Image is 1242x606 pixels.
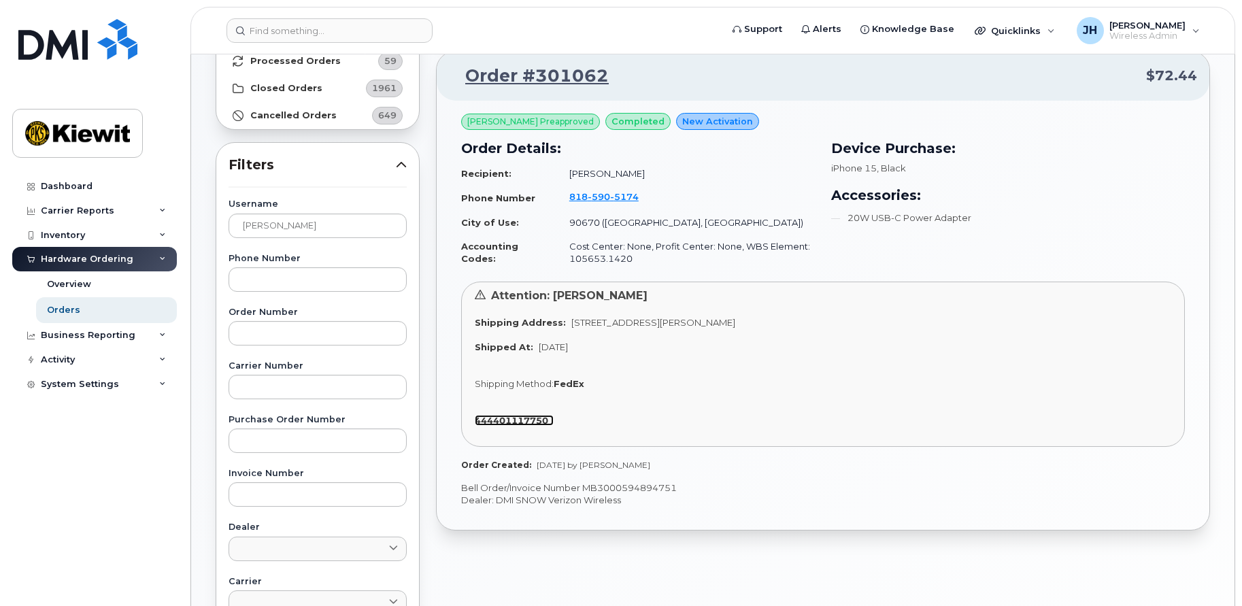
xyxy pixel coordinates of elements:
[1183,547,1232,596] iframe: Messenger Launcher
[229,469,407,478] label: Invoice Number
[1109,31,1186,41] span: Wireless Admin
[831,185,1185,205] h3: Accessories:
[611,115,665,128] span: completed
[557,211,815,235] td: 90670 ([GEOGRAPHIC_DATA], [GEOGRAPHIC_DATA])
[569,191,639,202] span: 818
[557,162,815,186] td: [PERSON_NAME]
[461,494,1185,507] p: Dealer: DMI SNOW Verizon Wireless
[216,75,419,102] a: Closed Orders1961
[226,18,433,43] input: Find something...
[813,22,841,36] span: Alerts
[461,482,1185,494] p: Bell Order/Invoice Number MB3000594894751
[250,110,337,121] strong: Cancelled Orders
[250,83,322,94] strong: Closed Orders
[229,362,407,371] label: Carrier Number
[250,56,341,67] strong: Processed Orders
[229,523,407,532] label: Dealer
[461,192,535,203] strong: Phone Number
[792,16,851,43] a: Alerts
[723,16,792,43] a: Support
[372,82,397,95] span: 1961
[1109,20,1186,31] span: [PERSON_NAME]
[1083,22,1097,39] span: JH
[461,217,519,228] strong: City of Use:
[831,138,1185,158] h3: Device Purchase:
[991,25,1041,36] span: Quicklinks
[229,416,407,424] label: Purchase Order Number
[539,341,568,352] span: [DATE]
[461,241,518,265] strong: Accounting Codes:
[467,116,594,128] span: [PERSON_NAME] Preapproved
[229,200,407,209] label: Username
[475,415,548,426] strong: 444401117750
[229,155,396,175] span: Filters
[965,17,1064,44] div: Quicklinks
[610,191,639,202] span: 5174
[682,115,753,128] span: New Activation
[216,102,419,129] a: Cancelled Orders649
[554,378,584,389] strong: FedEx
[378,109,397,122] span: 649
[475,378,554,389] span: Shipping Method:
[831,212,1185,224] li: 20W USB-C Power Adapter
[216,48,419,75] a: Processed Orders59
[229,254,407,263] label: Phone Number
[588,191,610,202] span: 590
[384,54,397,67] span: 59
[475,415,554,426] a: 444401117750
[491,289,648,302] span: Attention: [PERSON_NAME]
[872,22,954,36] span: Knowledge Base
[537,460,650,470] span: [DATE] by [PERSON_NAME]
[461,168,511,179] strong: Recipient:
[229,308,407,317] label: Order Number
[1067,17,1209,44] div: Josh Herberger
[851,16,964,43] a: Knowledge Base
[475,341,533,352] strong: Shipped At:
[831,163,877,173] span: iPhone 15
[744,22,782,36] span: Support
[461,138,815,158] h3: Order Details:
[569,191,655,202] a: 8185905174
[877,163,906,173] span: , Black
[557,235,815,271] td: Cost Center: None, Profit Center: None, WBS Element: 105653.1420
[449,64,609,88] a: Order #301062
[475,317,566,328] strong: Shipping Address:
[571,317,735,328] span: [STREET_ADDRESS][PERSON_NAME]
[1146,66,1197,86] span: $72.44
[229,577,407,586] label: Carrier
[461,460,531,470] strong: Order Created:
